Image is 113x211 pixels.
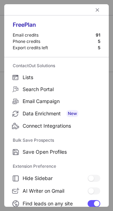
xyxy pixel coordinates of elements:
span: Email Campaign [23,98,100,104]
span: AI Writer on Gmail [23,188,88,194]
label: Search Portal [4,83,109,95]
div: 91 [96,32,100,38]
label: Save Open Profiles [4,146,109,158]
label: Find leads on any site [4,197,109,210]
label: Connect Integrations [4,120,109,132]
div: 5 [98,45,100,51]
span: Find leads on any site [23,200,88,207]
span: Hide Sidebar [23,175,88,181]
label: Extension Preference [13,161,100,172]
span: Data Enrichment [23,110,100,117]
label: Email Campaign [4,95,109,107]
div: Email credits [13,32,96,38]
label: Bulk Save Prospects [13,135,100,146]
label: Lists [4,71,109,83]
div: 5 [98,39,100,44]
button: right-button [11,6,18,13]
div: Free Plan [13,21,100,32]
div: Export credits left [13,45,98,51]
span: Connect Integrations [23,123,100,129]
label: Data Enrichment New [4,107,109,120]
button: left-button [93,6,102,14]
span: Save Open Profiles [23,149,100,155]
span: New [66,110,78,117]
div: Phone credits [13,39,98,44]
label: ContactOut Solutions [13,60,100,71]
label: Hide Sidebar [4,172,109,185]
span: Search Portal [23,86,100,92]
label: AI Writer on Gmail [4,185,109,197]
span: Lists [23,74,100,81]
